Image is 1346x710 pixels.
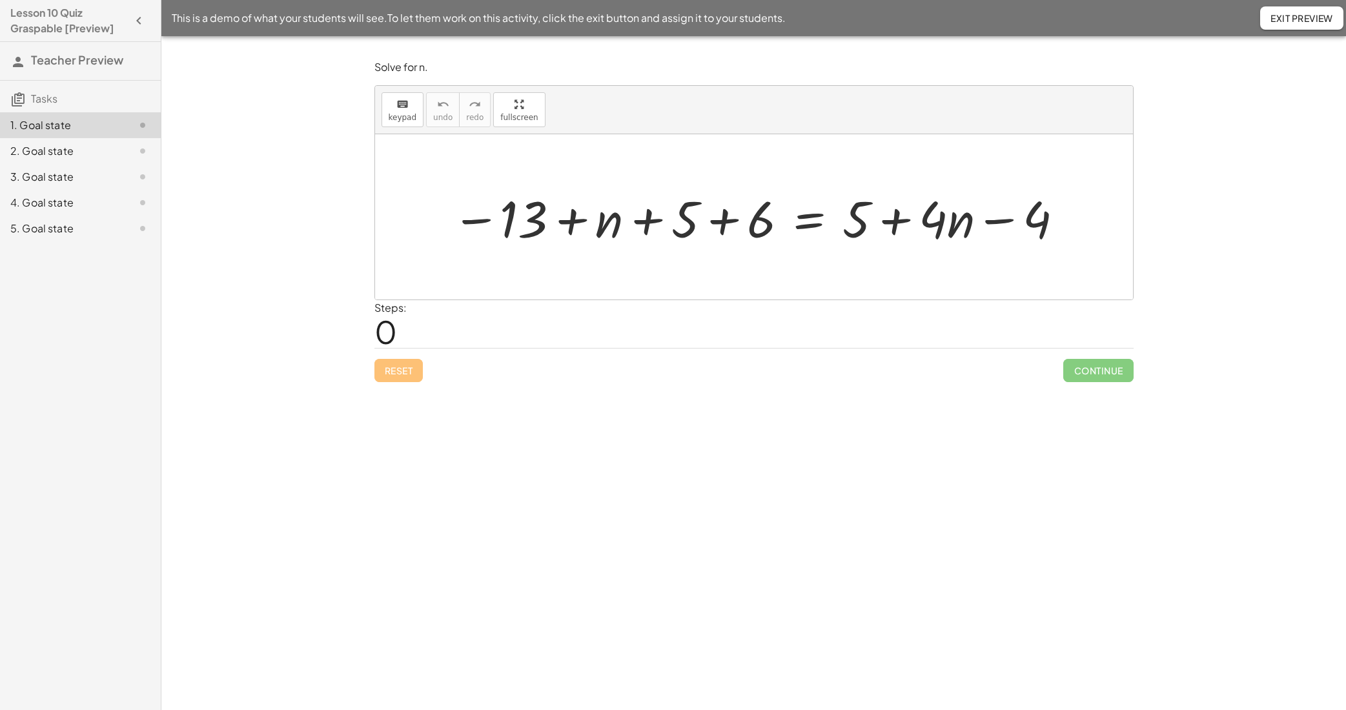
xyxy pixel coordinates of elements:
[10,143,114,159] div: 2. Goal state
[459,92,491,127] button: redoredo
[389,113,417,122] span: keypad
[135,195,150,210] i: Task not started.
[135,169,150,185] i: Task not started.
[135,117,150,133] i: Task not started.
[382,92,424,127] button: keyboardkeypad
[493,92,545,127] button: fullscreen
[10,195,114,210] div: 4. Goal state
[135,221,150,236] i: Task not started.
[1260,6,1343,30] button: Exit Preview
[31,52,123,67] span: Teacher Preview
[10,221,114,236] div: 5. Goal state
[374,312,397,351] span: 0
[437,97,449,112] i: undo
[10,117,114,133] div: 1. Goal state
[135,143,150,159] i: Task not started.
[396,97,409,112] i: keyboard
[374,60,1134,75] p: Solve for n.
[466,113,484,122] span: redo
[10,5,127,36] h4: Lesson 10 Quiz Graspable [Preview]
[1270,12,1333,24] span: Exit Preview
[426,92,460,127] button: undoundo
[433,113,453,122] span: undo
[469,97,481,112] i: redo
[374,301,407,314] label: Steps:
[10,169,114,185] div: 3. Goal state
[172,10,786,26] span: This is a demo of what your students will see. To let them work on this activity, click the exit ...
[31,92,57,105] span: Tasks
[500,113,538,122] span: fullscreen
